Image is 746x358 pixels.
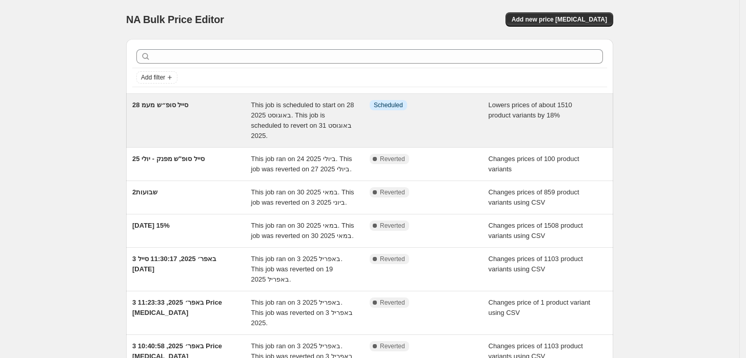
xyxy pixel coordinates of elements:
span: Changes prices of 1508 product variants using CSV [489,222,583,240]
span: NA Bulk Price Editor [126,14,224,25]
span: Add filter [141,73,165,82]
span: This job ran on 30 במאי 2025. This job was reverted on 3 ביוני 2025. [251,188,354,206]
span: Reverted [380,255,405,263]
span: Changes price of 1 product variant using CSV [489,299,591,316]
span: Reverted [380,188,405,196]
button: Add filter [136,71,177,84]
span: This job ran on 30 במאי 2025. This job was reverted on 30 במאי 2025. [251,222,354,240]
button: Add new price [MEDICAL_DATA] [506,12,613,27]
span: Reverted [380,299,405,307]
span: סייל סופ"ש מפנק - יולי 25 [132,155,205,163]
span: Reverted [380,222,405,230]
span: 3 באפר׳ 2025, 11:23:33 Price [MEDICAL_DATA] [132,299,222,316]
span: Scheduled [374,101,403,109]
span: [DATE] 15% [132,222,170,229]
span: Changes prices of 859 product variants using CSV [489,188,579,206]
span: This job ran on 24 ביולי 2025. This job was reverted on 27 ביולי 2025. [251,155,352,173]
span: 3 באפר׳ 2025, 11:30:17 סייל [DATE] [132,255,216,273]
span: This job ran on 3 באפריל 2025. This job was reverted on 19 באפריל 2025. [251,255,343,283]
span: Changes prices of 100 product variants [489,155,579,173]
span: Reverted [380,342,405,350]
span: 28 סייל סופ״ש מעמ [132,101,188,109]
span: Reverted [380,155,405,163]
span: This job ran on 3 באפריל 2025. This job was reverted on 3 באפריל 2025. [251,299,353,327]
span: Changes prices of 1103 product variants using CSV [489,255,583,273]
span: This job is scheduled to start on 28 באוגוסט 2025. This job is scheduled to revert on 31 באוגוסט ... [251,101,354,140]
span: Lowers prices of about 1510 product variants by 18% [489,101,572,119]
span: Add new price [MEDICAL_DATA] [512,15,607,24]
span: שבועות2 [132,188,157,196]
